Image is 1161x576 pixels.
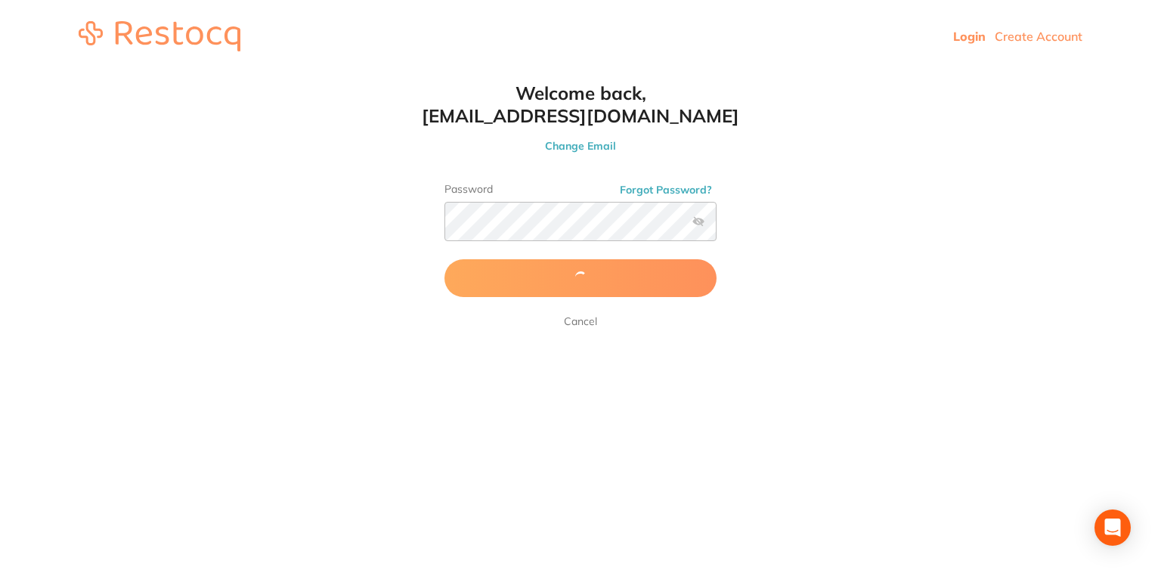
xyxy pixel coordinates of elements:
a: Create Account [995,29,1082,44]
h1: Welcome back, [EMAIL_ADDRESS][DOMAIN_NAME] [414,82,747,127]
img: restocq_logo.svg [79,21,240,51]
a: Login [953,29,986,44]
label: Password [444,183,717,196]
button: Forgot Password? [615,183,717,197]
button: Change Email [414,139,747,153]
a: Cancel [561,312,600,330]
div: Open Intercom Messenger [1094,509,1131,546]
